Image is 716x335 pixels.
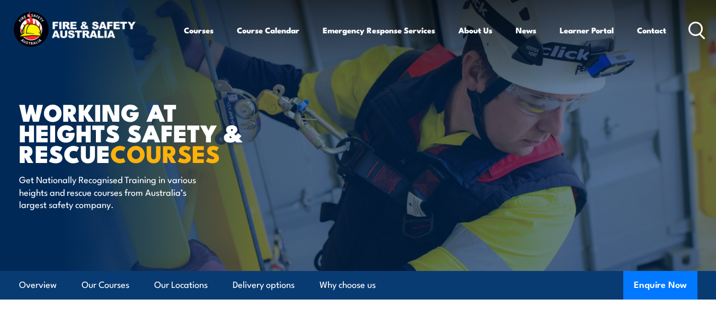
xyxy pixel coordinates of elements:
[320,271,376,299] a: Why choose us
[82,271,129,299] a: Our Courses
[237,17,299,43] a: Course Calendar
[637,17,666,43] a: Contact
[516,17,536,43] a: News
[323,17,435,43] a: Emergency Response Services
[110,134,220,171] strong: COURSES
[623,271,697,300] button: Enquire Now
[560,17,614,43] a: Learner Portal
[19,173,213,210] p: Get Nationally Recognised Training in various heights and rescue courses from Australia’s largest...
[458,17,492,43] a: About Us
[19,271,57,299] a: Overview
[233,271,295,299] a: Delivery options
[184,17,214,43] a: Courses
[19,101,281,163] h1: WORKING AT HEIGHTS SAFETY & RESCUE
[154,271,208,299] a: Our Locations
